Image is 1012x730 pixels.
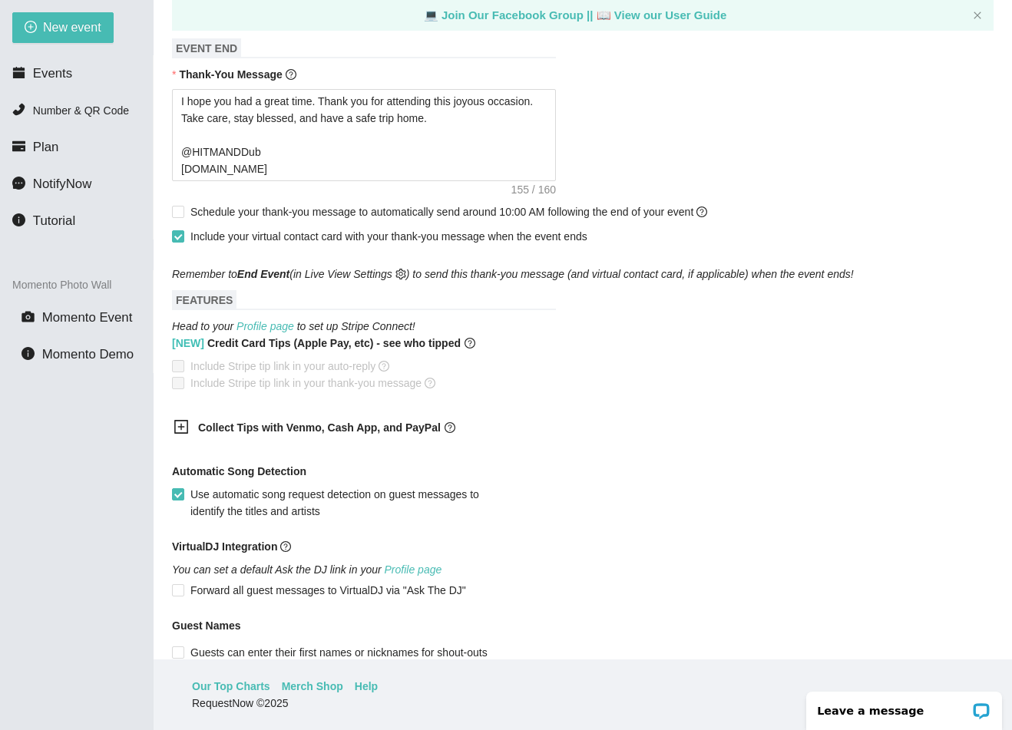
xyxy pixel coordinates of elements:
[172,89,556,181] textarea: I hope you had a great time. Thank you for attending this joyous occasion. Take care, stay blesse...
[161,410,545,448] div: Collect Tips with Venmo, Cash App, and PayPalquestion-circle
[25,21,37,35] span: plus-circle
[282,678,343,695] a: Merch Shop
[973,11,982,20] span: close
[465,335,475,352] span: question-circle
[12,213,25,226] span: info-circle
[379,361,389,372] span: question-circle
[424,8,597,21] a: laptop Join Our Facebook Group ||
[192,695,970,712] div: RequestNow © 2025
[190,206,707,218] span: Schedule your thank-you message to automatically send around 10:00 AM following the end of your e...
[355,678,378,695] a: Help
[424,8,438,21] span: laptop
[172,268,854,280] i: Remember to (in Live View Settings ) to send this thank-you message (and virtual contact card, if...
[42,347,134,362] span: Momento Demo
[21,310,35,323] span: camera
[385,563,442,576] a: Profile page
[43,18,101,37] span: New event
[172,337,204,349] span: [NEW]
[395,269,406,279] span: setting
[696,206,707,217] span: question-circle
[172,38,241,58] span: EVENT END
[33,177,91,191] span: NotifyNow
[445,422,455,433] span: question-circle
[33,140,59,154] span: Plan
[796,682,1012,730] iframe: LiveChat chat widget
[172,619,240,632] b: Guest Names
[172,463,306,480] b: Automatic Song Detection
[184,358,395,375] span: Include Stripe tip link in your auto-reply
[21,347,35,360] span: info-circle
[190,230,587,243] span: Include your virtual contact card with your thank-you message when the event ends
[172,540,277,553] b: VirtualDJ Integration
[192,678,270,695] a: Our Top Charts
[237,268,289,280] b: End Event
[286,69,296,80] span: question-circle
[184,486,514,520] span: Use automatic song request detection on guest messages to identify the titles and artists
[597,8,611,21] span: laptop
[236,320,294,332] a: Profile page
[172,320,415,332] i: Head to your to set up Stripe Connect!
[597,8,727,21] a: laptop View our User Guide
[172,335,461,352] b: Credit Card Tips (Apple Pay, etc) - see who tipped
[184,644,494,661] span: Guests can enter their first names or nicknames for shout-outs
[33,66,72,81] span: Events
[12,12,114,43] button: plus-circleNew event
[12,140,25,153] span: credit-card
[198,421,441,434] b: Collect Tips with Venmo, Cash App, and PayPal
[172,290,236,310] span: FEATURES
[179,68,282,81] b: Thank-You Message
[12,177,25,190] span: message
[184,375,442,391] span: Include Stripe tip link in your thank-you message
[280,541,291,552] span: question-circle
[33,104,129,117] span: Number & QR Code
[425,378,435,388] span: question-circle
[33,213,75,228] span: Tutorial
[42,310,133,325] span: Momento Event
[973,11,982,21] button: close
[12,66,25,79] span: calendar
[184,582,472,599] span: Forward all guest messages to VirtualDJ via "Ask The DJ"
[12,103,25,116] span: phone
[174,419,189,434] span: plus-square
[172,563,442,576] i: You can set a default Ask the DJ link in your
